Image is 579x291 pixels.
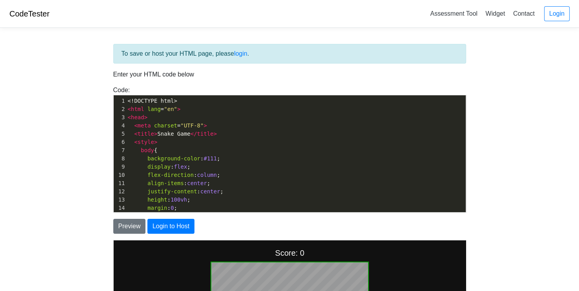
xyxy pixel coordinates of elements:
span: : ; [128,172,220,178]
a: Contact [510,7,538,20]
div: 14 [114,204,126,212]
span: meta [138,122,151,129]
button: Login to Host [147,219,194,234]
div: 3 [114,113,126,122]
div: Code: [107,85,472,213]
div: 4 [114,122,126,130]
span: : ; [128,155,220,162]
span: > [177,106,180,112]
span: "en" [164,106,177,112]
span: < [134,139,137,145]
span: justify-content [147,188,197,195]
span: #111 [203,155,217,162]
span: center [200,188,220,195]
span: = [128,106,181,112]
span: title [197,131,214,137]
span: { [128,147,158,153]
a: Login [544,6,570,21]
div: 6 [114,138,126,146]
div: 7 [114,146,126,155]
span: < [128,114,131,120]
span: charset [154,122,177,129]
div: To save or host your HTML page, please . [113,44,466,64]
span: > [154,131,157,137]
span: flex-direction [147,172,194,178]
span: html [131,106,144,112]
span: < [134,131,137,137]
div: 11 [114,179,126,187]
div: Score: 0 [162,8,191,17]
span: background-color [147,155,200,162]
span: column [197,172,217,178]
span: flex [174,164,187,170]
span: = [128,122,207,129]
span: </ [191,131,197,137]
span: head [131,114,144,120]
span: > [144,114,147,120]
span: display [147,164,171,170]
span: : ; [128,164,191,170]
div: 9 [114,163,126,171]
div: 8 [114,155,126,163]
a: Widget [482,7,508,20]
span: > [214,131,217,137]
div: 10 [114,171,126,179]
span: Snake Game [128,131,217,137]
span: 100vh [171,196,187,203]
a: Assessment Tool [427,7,481,20]
span: < [128,106,131,112]
span: align-items [147,180,184,186]
span: > [203,122,207,129]
span: 0 [171,205,174,211]
span: : ; [128,196,191,203]
span: : ; [128,205,178,211]
div: 13 [114,196,126,204]
span: title [138,131,154,137]
span: body [141,147,154,153]
span: < [134,122,137,129]
span: : ; [128,180,211,186]
span: height [147,196,167,203]
p: Enter your HTML code below [113,70,466,79]
span: > [154,139,157,145]
button: Preview [113,219,146,234]
span: center [187,180,207,186]
div: 5 [114,130,126,138]
a: login [234,50,247,57]
div: 1 [114,97,126,105]
span: margin [147,205,167,211]
span: "UTF-8" [180,122,203,129]
span: : ; [128,188,224,195]
span: lang [147,106,161,112]
a: CodeTester [9,9,49,18]
span: style [138,139,154,145]
div: 2 [114,105,126,113]
div: 12 [114,187,126,196]
span: <!DOCTYPE html> [128,98,177,104]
